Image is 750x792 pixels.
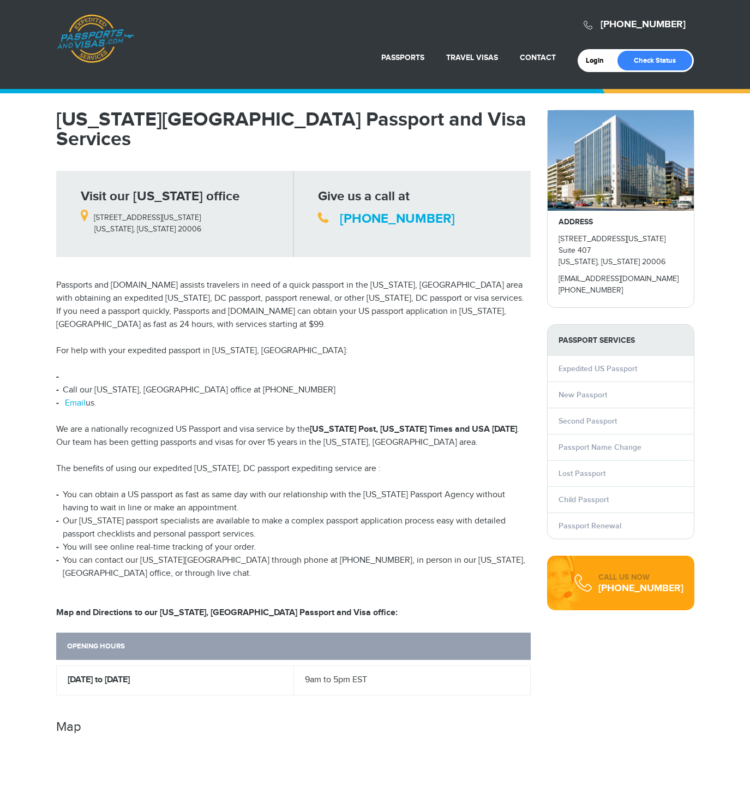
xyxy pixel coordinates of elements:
[56,423,531,449] p: We are a nationally recognized US Passport and visa service by the . Our team has been getting pa...
[318,188,410,204] strong: Give us a call at
[559,443,641,452] a: Passport Name Change
[56,608,398,618] strong: Map and Directions to our [US_STATE], [GEOGRAPHIC_DATA] Passport and Visa office:
[586,56,611,65] a: Login
[548,110,694,211] img: 1901-penn_-_28de80_-_029b8f063c7946511503b0bb3931d518761db640.jpg
[548,325,694,356] strong: PASSPORT SERVICES
[559,390,607,400] a: New Passport
[340,211,455,227] a: [PHONE_NUMBER]
[598,572,683,583] div: CALL US NOW
[617,51,692,70] a: Check Status
[65,398,86,408] a: Email
[559,469,605,478] a: Lost Passport
[559,521,621,531] a: Passport Renewal
[56,344,531,358] p: For help with your expedited passport in [US_STATE], [GEOGRAPHIC_DATA]:
[520,53,556,62] a: Contact
[559,217,593,227] strong: ADDRESS
[559,364,637,373] a: Expedited US Passport
[56,515,531,541] li: Our [US_STATE] passport specialists are available to make a complex passport application process ...
[56,706,531,734] h3: Map
[56,384,531,397] li: Call our [US_STATE], [GEOGRAPHIC_DATA] office at [PHONE_NUMBER]
[598,583,683,594] div: [PHONE_NUMBER]
[57,14,134,63] a: Passports & [DOMAIN_NAME]
[81,206,285,235] p: [STREET_ADDRESS][US_STATE] [US_STATE], [US_STATE] 20006
[559,234,683,268] p: [STREET_ADDRESS][US_STATE] Suite 407 [US_STATE], [US_STATE] 20006
[559,285,683,296] p: [PHONE_NUMBER]
[446,53,498,62] a: Travel Visas
[559,495,609,504] a: Child Passport
[601,19,686,31] a: [PHONE_NUMBER]
[56,462,531,475] p: The benefits of using our expedited [US_STATE], DC passport expediting service are :
[56,541,531,554] li: You will see online real-time tracking of your order.
[559,416,617,426] a: Second Passport
[81,188,239,204] strong: Visit our [US_STATE] office
[56,554,531,580] li: You can contact our [US_STATE][GEOGRAPHIC_DATA] through phone at [PHONE_NUMBER], in person in our...
[310,424,517,434] strong: [US_STATE] Post, [US_STATE] Times and USA [DATE]
[68,675,130,685] strong: [DATE] to [DATE]
[559,275,679,283] a: [EMAIL_ADDRESS][DOMAIN_NAME]
[56,279,531,331] p: Passports and [DOMAIN_NAME] assists travelers in need of a quick passport in the [US_STATE], [GEO...
[56,633,294,665] th: OPENING HOURS
[56,397,531,410] li: us.
[381,53,424,62] a: Passports
[294,665,531,695] td: 9am to 5pm EST
[56,110,531,149] h1: [US_STATE][GEOGRAPHIC_DATA] Passport and Visa Services
[56,489,531,515] li: You can obtain a US passport as fast as same day with our relationship with the [US_STATE] Passpo...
